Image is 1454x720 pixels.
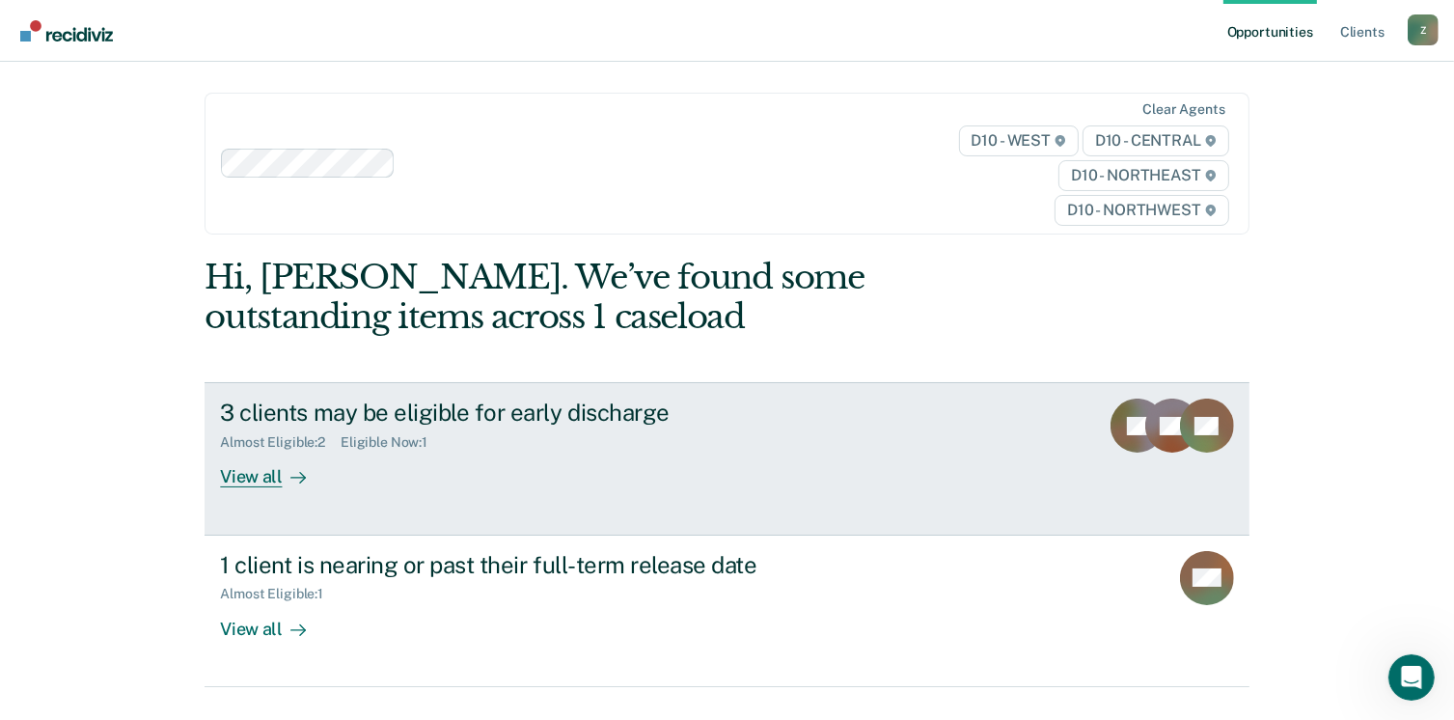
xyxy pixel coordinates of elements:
[959,125,1079,156] span: D10 - WEST
[1408,14,1439,45] button: Profile dropdown button
[1388,654,1435,701] iframe: Intercom live chat
[220,434,341,451] div: Almost Eligible : 2
[220,586,339,602] div: Almost Eligible : 1
[1408,14,1439,45] div: Z
[20,20,113,42] img: Recidiviz
[341,434,443,451] div: Eligible Now : 1
[220,399,897,427] div: 3 clients may be eligible for early discharge
[220,602,328,640] div: View all
[1142,101,1224,118] div: Clear agents
[205,382,1248,535] a: 3 clients may be eligible for early dischargeAlmost Eligible:2Eligible Now:1View all
[205,258,1040,337] div: Hi, [PERSON_NAME]. We’ve found some outstanding items across 1 caseload
[220,451,328,488] div: View all
[1083,125,1229,156] span: D10 - CENTRAL
[220,551,897,579] div: 1 client is nearing or past their full-term release date
[205,536,1248,687] a: 1 client is nearing or past their full-term release dateAlmost Eligible:1View all
[1055,195,1228,226] span: D10 - NORTHWEST
[1058,160,1228,191] span: D10 - NORTHEAST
